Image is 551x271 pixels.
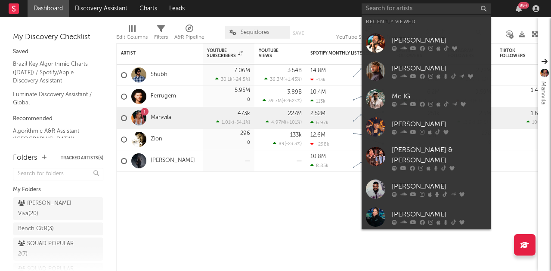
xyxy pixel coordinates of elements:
[264,76,302,82] div: ( )
[310,111,325,116] div: 2.52M
[234,120,249,125] span: -54.1 %
[286,120,300,125] span: +101 %
[392,119,486,129] div: [PERSON_NAME]
[310,68,326,73] div: 14.8M
[13,126,95,144] a: Algorithmic A&R Assistant ([GEOGRAPHIC_DATA])
[235,88,250,93] div: 5.95M
[366,17,486,27] div: Recently Viewed
[310,51,375,56] div: Spotify Monthly Listeners
[121,51,186,56] div: Artist
[18,239,79,259] div: SQUAD POPULAR 2 ( 7 )
[532,120,543,125] span: 100k
[286,142,300,146] span: -23.3 %
[151,93,176,100] a: Ferrugem
[518,2,529,9] div: 99 +
[116,32,148,43] div: Edit Columns
[362,113,491,141] a: [PERSON_NAME]
[151,136,162,143] a: Zion
[263,98,302,104] div: ( )
[500,48,530,58] div: TikTok Followers
[234,77,249,82] span: -24.5 %
[336,32,401,43] div: YouTube Subscribers (YouTube Subscribers)
[310,120,328,125] div: 6.97k
[207,86,250,107] div: 0
[349,150,388,172] svg: Chart title
[13,168,103,180] input: Search for folders...
[174,32,204,43] div: A&R Pipeline
[154,32,168,43] div: Filters
[392,35,486,46] div: [PERSON_NAME]
[216,119,250,125] div: ( )
[116,21,148,46] div: Edit Columns
[273,141,302,146] div: ( )
[310,89,326,95] div: 10.4M
[392,91,486,101] div: Mc IG
[310,98,325,104] div: 113k
[18,224,54,234] div: Bench C&R ( 3 )
[271,120,285,125] span: 4.97M
[174,21,204,46] div: A&R Pipeline
[287,89,302,95] div: 3.89B
[268,99,282,104] span: 39.7M
[240,131,250,136] div: 296
[392,209,486,219] div: [PERSON_NAME]
[362,29,491,57] a: [PERSON_NAME]
[290,132,302,138] div: 133k
[13,153,37,163] div: Folders
[13,238,103,261] a: SQUAD POPULAR 2(7)
[151,71,167,79] a: Shubh
[259,48,289,58] div: YouTube Views
[288,111,302,116] div: 227M
[13,222,103,235] a: Bench C&R(3)
[310,77,325,82] div: -13k
[516,5,522,12] button: 99+
[234,68,250,73] div: 7.06M
[531,111,543,116] div: 1.6M
[207,129,250,150] div: 0
[266,119,302,125] div: ( )
[392,145,486,166] div: [PERSON_NAME] & [PERSON_NAME]
[293,31,304,36] button: Save
[349,129,388,150] svg: Chart title
[310,132,325,138] div: 12.6M
[362,57,491,85] a: [PERSON_NAME]
[61,156,103,160] button: Tracked Artists(5)
[392,181,486,192] div: [PERSON_NAME]
[362,203,491,231] a: [PERSON_NAME]
[349,86,388,107] svg: Chart title
[215,76,250,82] div: ( )
[392,63,486,73] div: [PERSON_NAME]
[13,90,95,107] a: Luminate Discovery Assistant / Global
[310,163,328,168] div: 8.85k
[18,198,79,219] div: [PERSON_NAME] Viva ( 20 )
[151,114,171,122] a: Marvvila
[207,48,243,58] div: YouTube Subscribers
[13,185,103,195] div: My Folders
[538,81,548,105] div: Marvvila
[283,99,300,104] span: +262k %
[362,141,491,175] a: [PERSON_NAME] & [PERSON_NAME]
[279,142,285,146] span: 89
[221,77,232,82] span: 30.1k
[310,141,329,147] div: -298k
[349,107,388,129] svg: Chart title
[222,120,233,125] span: 1.01k
[362,175,491,203] a: [PERSON_NAME]
[13,47,103,57] div: Saved
[362,3,491,14] input: Search for artists
[13,32,103,43] div: My Discovery Checklist
[362,85,491,113] a: Mc IG
[349,64,388,86] svg: Chart title
[310,154,326,159] div: 10.8M
[13,197,103,220] a: [PERSON_NAME] Viva(20)
[288,68,302,73] div: 3.54B
[270,77,283,82] span: 36.3M
[285,77,300,82] span: +1.43 %
[13,114,103,124] div: Recommended
[154,21,168,46] div: Filters
[238,111,250,116] div: 473k
[241,30,269,35] span: Seguidores
[151,157,195,164] a: [PERSON_NAME]
[13,59,95,85] a: Brazil Key Algorithmic Charts ([DATE]) / Spotify/Apple Discovery Assistant
[500,86,543,107] div: 0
